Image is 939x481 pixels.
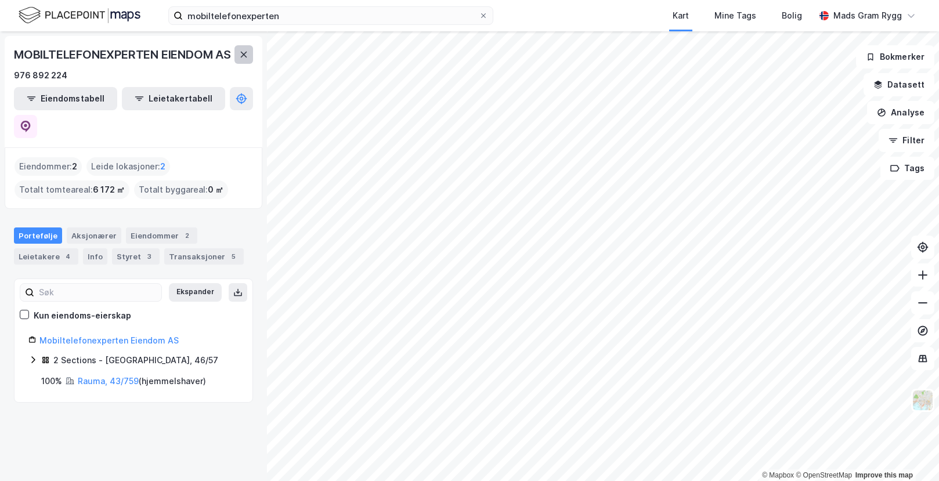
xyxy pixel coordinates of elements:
[855,471,913,479] a: Improve this map
[867,101,934,124] button: Analyse
[181,230,193,241] div: 2
[14,68,67,82] div: 976 892 224
[880,157,934,180] button: Tags
[856,45,934,68] button: Bokmerker
[782,9,802,23] div: Bolig
[227,251,239,262] div: 5
[78,374,206,388] div: ( hjemmelshaver )
[183,7,479,24] input: Søk på adresse, matrikkel, gårdeiere, leietakere eller personer
[72,160,77,173] span: 2
[41,374,62,388] div: 100%
[796,471,852,479] a: OpenStreetMap
[134,180,228,199] div: Totalt byggareal :
[122,87,225,110] button: Leietakertabell
[833,9,902,23] div: Mads Gram Rygg
[83,248,107,265] div: Info
[53,353,218,367] div: 2 Sections - [GEOGRAPHIC_DATA], 46/57
[112,248,160,265] div: Styret
[15,180,129,199] div: Totalt tomteareal :
[14,87,117,110] button: Eiendomstabell
[67,227,121,244] div: Aksjonærer
[143,251,155,262] div: 3
[62,251,74,262] div: 4
[93,183,125,197] span: 6 172 ㎡
[34,309,131,323] div: Kun eiendoms-eierskap
[673,9,689,23] div: Kart
[14,227,62,244] div: Portefølje
[39,335,179,345] a: Mobiltelefonexperten Eiendom AS
[34,284,161,301] input: Søk
[15,157,82,176] div: Eiendommer :
[169,283,222,302] button: Ekspander
[164,248,244,265] div: Transaksjoner
[714,9,756,23] div: Mine Tags
[208,183,223,197] span: 0 ㎡
[14,45,233,64] div: MOBILTELEFONEXPERTEN EIENDOM AS
[126,227,197,244] div: Eiendommer
[86,157,170,176] div: Leide lokasjoner :
[881,425,939,481] iframe: Chat Widget
[864,73,934,96] button: Datasett
[78,376,139,386] a: Rauma, 43/759
[19,5,140,26] img: logo.f888ab2527a4732fd821a326f86c7f29.svg
[879,129,934,152] button: Filter
[762,471,794,479] a: Mapbox
[881,425,939,481] div: Kontrollprogram for chat
[912,389,934,411] img: Z
[14,248,78,265] div: Leietakere
[160,160,165,173] span: 2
